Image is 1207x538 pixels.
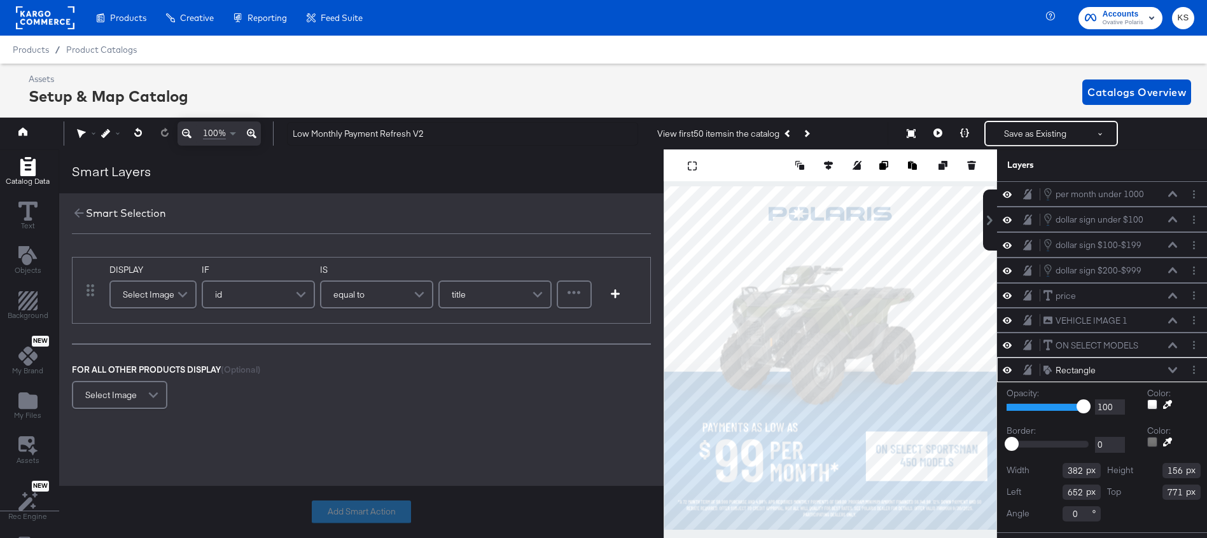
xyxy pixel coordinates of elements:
[14,410,41,420] span: My Files
[1087,83,1186,101] span: Catalogs Overview
[1056,188,1144,200] div: per month under 1000
[1187,213,1201,226] button: Layer Options
[1056,315,1127,327] div: VEHICLE IMAGE 1
[1043,263,1142,277] button: dollar sign $200-$999
[1078,7,1162,29] button: AccountsOvative Polaris
[29,85,188,107] div: Setup & Map Catalog
[1007,464,1029,476] label: Width
[1107,486,1121,498] label: Top
[1107,464,1133,476] label: Height
[1,478,55,525] button: NewRec Engine
[17,455,39,466] span: Assets
[320,264,433,276] label: IS
[1007,486,1021,498] label: Left
[1056,364,1096,376] div: Rectangle
[1007,425,1147,437] label: Border:
[908,159,921,172] button: Paste image
[1043,339,1139,352] button: ON SELECT MODELS
[452,284,466,305] span: title
[202,264,315,276] label: IF
[1187,238,1201,252] button: Layer Options
[1043,187,1145,201] button: per month under 1000
[180,13,214,23] span: Creative
[11,199,45,235] button: Text
[6,176,50,186] span: Catalog Data
[1043,364,1096,377] button: Rectangle
[1172,7,1194,29] button: KS
[248,13,287,23] span: Reporting
[908,161,917,170] svg: Paste image
[110,13,146,23] span: Products
[12,366,43,376] span: My Brand
[1007,507,1029,520] label: Angle
[15,265,41,275] span: Objects
[1056,340,1138,352] div: ON SELECT MODELS
[986,122,1085,145] button: Save as Existing
[1043,289,1077,303] button: price
[1007,159,1137,171] div: Layers
[221,364,261,375] span: (Optional)
[1187,314,1201,327] button: Layer Options
[6,388,49,424] button: Add Files
[1187,363,1201,376] button: Layer Options
[9,432,47,469] button: Assets
[29,73,188,85] div: Assets
[1187,188,1201,201] button: Layer Options
[1147,425,1171,437] label: Color:
[32,482,49,490] span: New
[1056,265,1141,277] div: dollar sign $200-$999
[13,45,49,55] span: Products
[1187,338,1201,352] button: Layer Options
[1187,264,1201,277] button: Layer Options
[333,284,365,305] span: equal to
[72,364,390,376] div: FOR ALL OTHER PRODUCTS DISPLAY
[1007,387,1147,399] label: Opacity:
[109,264,197,317] div: DISPLAY
[86,206,166,221] div: Smart Selection
[7,244,49,280] button: Add Text
[1043,314,1128,328] button: VEHICLE IMAGE 1
[1187,289,1201,302] button: Layer Options
[321,13,363,23] span: Feed Suite
[4,333,51,380] button: NewMy Brand
[657,128,779,140] div: View first 50 items in the catalog
[8,511,47,521] span: Rec Engine
[215,284,222,305] span: id
[1103,18,1143,28] span: Ovative Polaris
[49,45,66,55] span: /
[66,45,137,55] a: Product Catalogs
[21,221,35,231] span: Text
[879,159,892,172] button: Copy image
[32,337,49,345] span: New
[779,122,797,145] button: Previous Product
[8,310,48,321] span: Background
[1147,387,1171,399] label: Color:
[1056,290,1076,302] div: price
[797,122,815,145] button: Next Product
[203,127,226,139] span: 100%
[1056,214,1143,226] div: dollar sign under $100
[73,382,166,408] div: Select Image
[1043,212,1144,226] button: dollar sign under $100
[72,162,151,181] div: Smart Layers
[1043,238,1142,252] button: dollar sign $100-$199
[1103,8,1143,21] span: Accounts
[1082,79,1191,105] button: Catalogs Overview
[111,282,195,307] div: Select Image
[879,161,888,170] svg: Copy image
[1177,11,1189,25] span: KS
[1056,239,1141,251] div: dollar sign $100-$199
